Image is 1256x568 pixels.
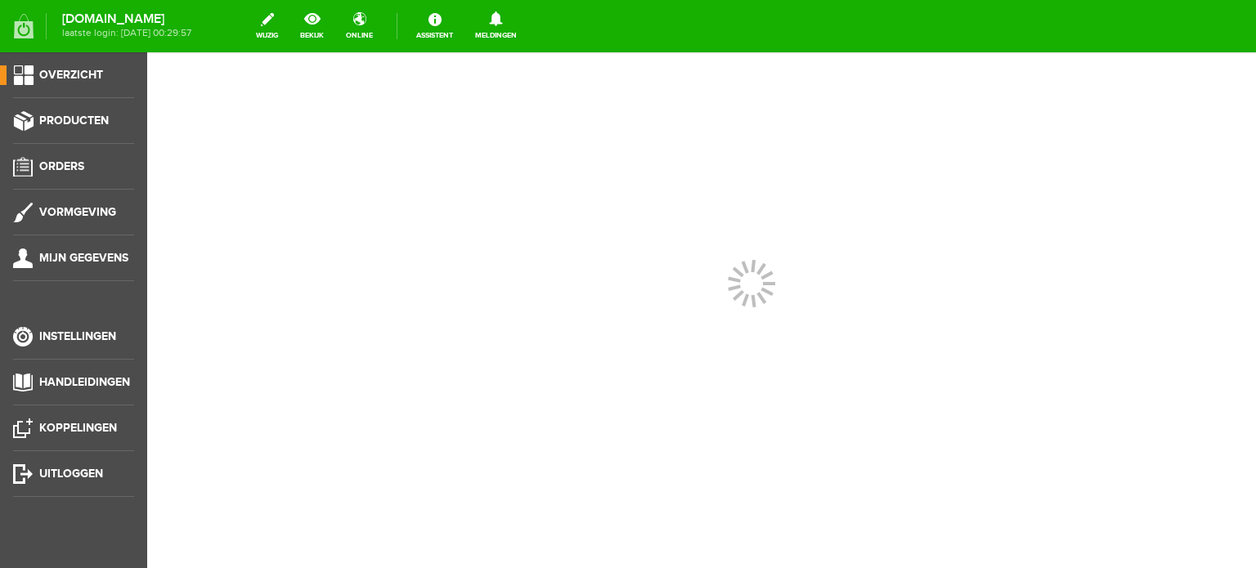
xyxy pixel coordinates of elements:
span: Uitloggen [39,467,103,481]
a: Meldingen [465,8,527,44]
strong: [DOMAIN_NAME] [62,15,191,24]
span: Producten [39,114,109,127]
span: Handleidingen [39,375,130,389]
a: wijzig [246,8,288,44]
span: laatste login: [DATE] 00:29:57 [62,29,191,38]
span: Mijn gegevens [39,251,128,265]
a: Assistent [406,8,463,44]
span: Instellingen [39,329,116,343]
span: Overzicht [39,68,103,82]
span: Vormgeving [39,205,116,219]
a: online [336,8,383,44]
span: Orders [39,159,84,173]
a: bekijk [290,8,334,44]
span: Koppelingen [39,421,117,435]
